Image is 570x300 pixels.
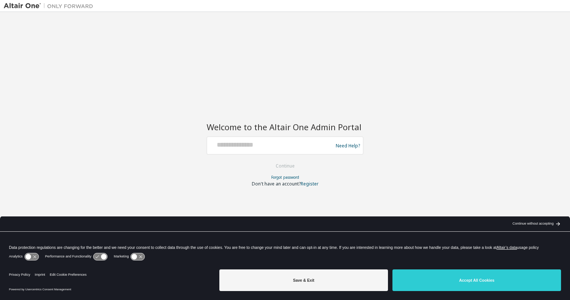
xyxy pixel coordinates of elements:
[252,181,301,187] span: Don't have an account?
[4,2,97,10] img: Altair One
[271,175,299,180] a: Forgot password
[207,122,363,132] h2: Welcome to the Altair One Admin Portal
[336,146,360,146] a: Need Help?
[301,181,319,187] a: Register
